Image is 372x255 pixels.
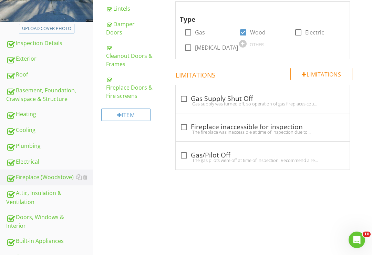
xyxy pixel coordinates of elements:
div: Built-in Appliances [6,237,93,246]
label: Wood [250,29,266,36]
button: Upload cover photo [19,24,74,33]
div: Upload cover photo [22,25,71,32]
div: Gas supply was turned off, so operation of gas fireplaces could not be verified. Recommend having... [180,101,346,106]
div: Fireplace Doors & Fire screens [106,75,159,100]
label: Gas [195,29,205,36]
div: Attic, Insulation & Ventilation [6,189,93,206]
h4: Limitations [176,68,353,80]
div: Item [101,109,151,121]
iframe: Intercom live chat [349,232,365,248]
div: The fireplace was inaccessible at time of inspection due to personal items stored. Recommend re-i... [180,129,346,135]
div: Limitations [290,68,352,80]
div: Electrical [6,157,93,166]
div: Exterior [6,54,93,63]
span: 10 [363,232,371,237]
div: Fireplace (Woodstove) [6,173,93,182]
div: Type [180,4,337,24]
div: Basement, Foundation, Crawlspace & Structure [6,86,93,103]
div: Plumbing [6,142,93,151]
div: Cleanout Doors & Frames [106,43,159,68]
div: Doors, Windows & Interior [6,213,93,230]
div: Inspection Details [6,39,93,48]
div: The gas pilots were off at time of inspection. Recommend a re-inspection of the fireplaces once p... [180,157,346,163]
div: Roof [6,70,93,79]
div: Heating [6,110,93,119]
label: Electric [305,29,324,36]
div: Cooling [6,126,93,135]
div: Lintels [106,4,159,13]
div: OTHER [250,42,264,47]
div: Damper Doors [106,20,159,37]
label: [MEDICAL_DATA] [195,44,238,51]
